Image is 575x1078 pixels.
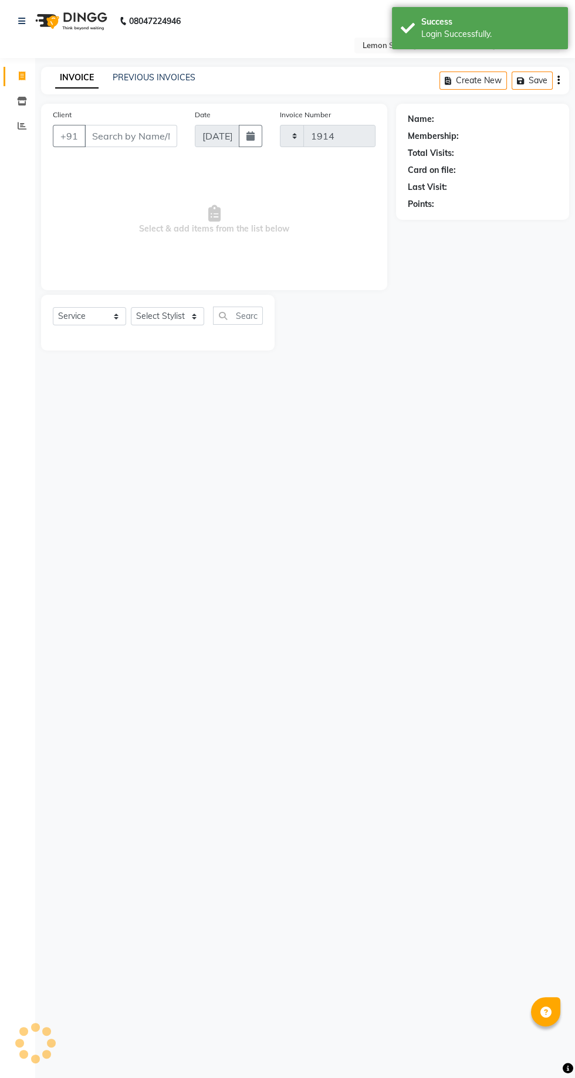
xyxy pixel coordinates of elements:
[195,110,211,120] label: Date
[408,113,434,125] div: Name:
[53,125,86,147] button: +91
[421,28,559,40] div: Login Successfully.
[129,5,181,38] b: 08047224946
[512,72,553,90] button: Save
[408,164,456,176] div: Card on file:
[408,130,459,142] div: Membership:
[53,110,72,120] label: Client
[113,72,195,83] a: PREVIOUS INVOICES
[408,147,454,159] div: Total Visits:
[55,67,99,89] a: INVOICE
[421,16,559,28] div: Success
[84,125,177,147] input: Search by Name/Mobile/Email/Code
[53,161,376,278] span: Select & add items from the list below
[280,110,331,120] label: Invoice Number
[408,198,434,210] div: Points:
[439,72,507,90] button: Create New
[408,181,447,193] div: Last Visit:
[213,307,263,325] input: Search or Scan
[30,5,110,38] img: logo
